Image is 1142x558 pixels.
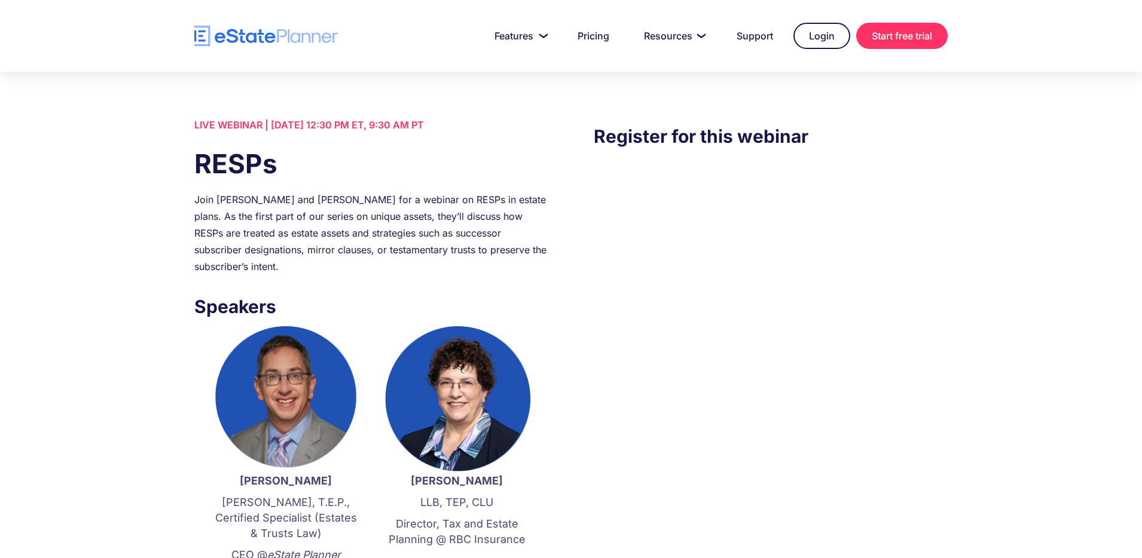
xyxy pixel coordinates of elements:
strong: [PERSON_NAME] [240,474,332,487]
strong: [PERSON_NAME] [411,474,503,487]
p: [PERSON_NAME], T.E.P., Certified Specialist (Estates & Trusts Law) [212,495,359,541]
p: Director, Tax and Estate Planning @ RBC Insurance [383,516,530,547]
a: Login [793,23,850,49]
a: Features [480,24,557,48]
a: Start free trial [856,23,948,49]
h1: RESPs [194,145,548,182]
h3: Register for this webinar [594,122,948,150]
a: Resources [630,24,716,48]
h3: Speakers [194,293,548,320]
div: LIVE WEBINAR | [DATE] 12:30 PM ET, 9:30 AM PT [194,116,548,133]
a: Support [722,24,787,48]
p: LLB, TEP, CLU [383,495,530,510]
div: Join [PERSON_NAME] and [PERSON_NAME] for a webinar on RESPs in estate plans. As the first part of... [194,191,548,275]
a: Pricing [563,24,624,48]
